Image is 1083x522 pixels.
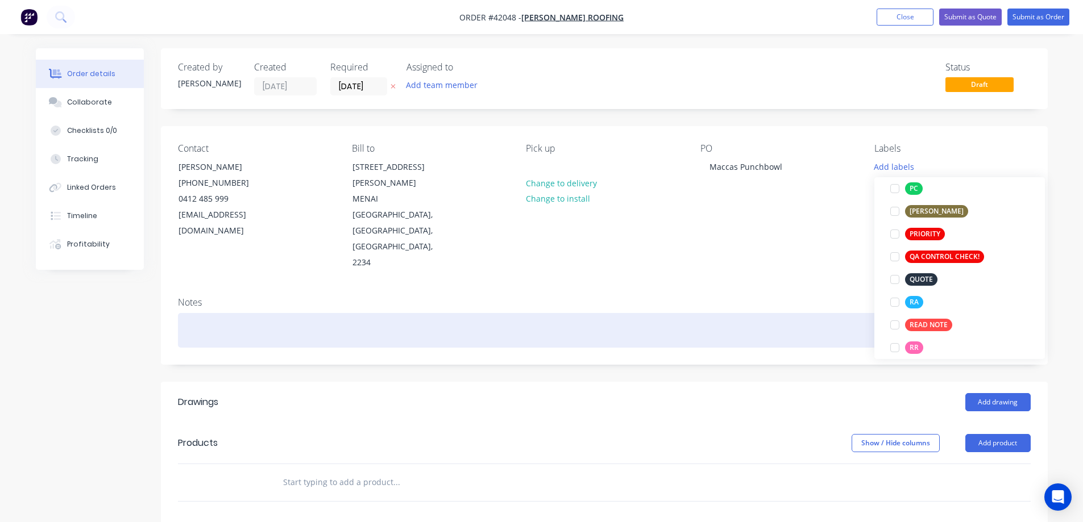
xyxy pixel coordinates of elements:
[886,340,928,356] button: RR
[254,62,317,73] div: Created
[178,395,218,409] div: Drawings
[939,9,1002,26] button: Submit as Quote
[36,202,144,230] button: Timeline
[400,77,483,93] button: Add team member
[868,158,920,174] button: Add labels
[36,88,144,116] button: Collaborate
[352,191,447,270] div: MENAI [GEOGRAPHIC_DATA], [GEOGRAPHIC_DATA], [GEOGRAPHIC_DATA], 2234
[352,143,508,154] div: Bill to
[877,9,933,26] button: Close
[179,159,273,175] div: [PERSON_NAME]
[886,226,949,242] button: PRIORITY
[945,77,1014,91] span: Draft
[178,297,1031,308] div: Notes
[178,77,240,89] div: [PERSON_NAME]
[905,205,968,218] div: [PERSON_NAME]
[852,434,940,452] button: Show / Hide columns
[283,471,510,494] input: Start typing to add a product...
[945,62,1031,73] div: Status
[521,12,624,23] a: [PERSON_NAME] Roofing
[36,173,144,202] button: Linked Orders
[965,393,1031,411] button: Add drawing
[700,143,856,154] div: PO
[886,249,989,265] button: QA CONTROL CHECK!
[406,77,484,93] button: Add team member
[67,97,112,107] div: Collaborate
[179,191,273,207] div: 0412 485 999
[178,436,218,450] div: Products
[36,116,144,145] button: Checklists 0/0
[67,211,97,221] div: Timeline
[1007,9,1069,26] button: Submit as Order
[67,182,116,193] div: Linked Orders
[874,143,1030,154] div: Labels
[886,317,957,333] button: READ NOTE
[1044,483,1072,511] div: Open Intercom Messenger
[67,154,98,164] div: Tracking
[67,239,110,249] div: Profitability
[330,62,393,73] div: Required
[36,60,144,88] button: Order details
[459,12,521,23] span: Order #42048 -
[20,9,38,26] img: Factory
[36,230,144,258] button: Profitability
[905,296,923,308] div: RA
[169,158,283,239] div: [PERSON_NAME][PHONE_NUMBER]0412 485 999[EMAIL_ADDRESS][DOMAIN_NAME]
[905,273,937,286] div: QUOTE
[520,191,596,206] button: Change to install
[886,294,928,310] button: RA
[526,143,682,154] div: Pick up
[905,341,923,354] div: RR
[343,158,457,271] div: [STREET_ADDRESS][PERSON_NAME]MENAI [GEOGRAPHIC_DATA], [GEOGRAPHIC_DATA], [GEOGRAPHIC_DATA], 2234
[965,434,1031,452] button: Add product
[36,145,144,173] button: Tracking
[886,272,942,287] button: QUOTE
[178,62,240,73] div: Created by
[67,126,117,136] div: Checklists 0/0
[179,175,273,191] div: [PHONE_NUMBER]
[905,182,923,195] div: PC
[67,69,115,79] div: Order details
[178,143,334,154] div: Contact
[905,319,952,331] div: READ NOTE
[520,175,603,190] button: Change to delivery
[905,228,945,240] div: PRIORITY
[352,159,447,191] div: [STREET_ADDRESS][PERSON_NAME]
[886,203,973,219] button: [PERSON_NAME]
[700,158,791,175] div: Maccas Punchbowl
[406,62,520,73] div: Assigned to
[886,181,927,197] button: PC
[179,207,273,239] div: [EMAIL_ADDRESS][DOMAIN_NAME]
[905,250,984,263] div: QA CONTROL CHECK!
